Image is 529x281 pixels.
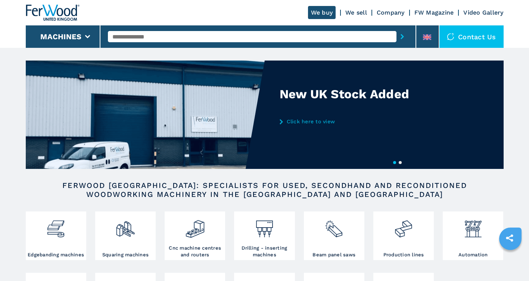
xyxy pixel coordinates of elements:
a: Video Gallery [463,9,503,16]
a: Production lines [373,211,434,260]
img: Contact us [447,33,454,40]
a: Squaring machines [95,211,156,260]
img: Ferwood [26,4,80,21]
img: foratrici_inseritrici_2.png [255,213,274,239]
h3: Automation [458,251,488,258]
a: We buy [308,6,336,19]
a: We sell [345,9,367,16]
a: Automation [443,211,503,260]
h3: Drilling - inserting machines [236,245,293,258]
h3: Production lines [383,251,424,258]
a: Edgebanding machines [26,211,86,260]
div: Contact us [439,25,504,48]
img: sezionatrici_2.png [324,213,344,239]
h2: FERWOOD [GEOGRAPHIC_DATA]: SPECIALISTS FOR USED, SECONDHAND AND RECONDITIONED WOODWORKING MACHINE... [50,181,480,199]
img: squadratrici_2.png [115,213,135,239]
img: New UK Stock Added [26,61,265,169]
a: Click here to view [280,118,426,124]
a: sharethis [500,229,519,247]
a: Drilling - inserting machines [234,211,295,260]
button: Machines [40,32,81,41]
img: centro_di_lavoro_cnc_2.png [185,213,205,239]
img: bordatrici_1.png [46,213,66,239]
a: Company [377,9,405,16]
a: Cnc machine centres and routers [165,211,225,260]
button: 2 [399,161,402,164]
a: FW Magazine [414,9,454,16]
img: automazione.png [463,213,483,239]
button: 1 [393,161,396,164]
img: linee_di_produzione_2.png [393,213,413,239]
h3: Squaring machines [102,251,149,258]
h3: Cnc machine centres and routers [167,245,223,258]
h3: Beam panel saws [312,251,355,258]
a: Beam panel saws [304,211,364,260]
h3: Edgebanding machines [28,251,84,258]
button: submit-button [396,28,408,45]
